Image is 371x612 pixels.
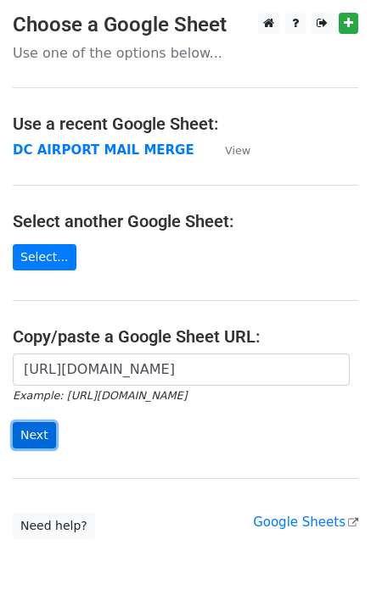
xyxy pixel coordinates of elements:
[286,531,371,612] iframe: Chat Widget
[13,13,358,37] h3: Choose a Google Sheet
[13,353,350,386] input: Paste your Google Sheet URL here
[253,515,358,530] a: Google Sheets
[13,513,95,539] a: Need help?
[13,389,187,402] small: Example: [URL][DOMAIN_NAME]
[13,422,56,448] input: Next
[13,114,358,134] h4: Use a recent Google Sheet:
[13,244,76,270] a: Select...
[225,144,250,157] small: View
[208,142,250,158] a: View
[13,44,358,62] p: Use one of the options below...
[13,326,358,347] h4: Copy/paste a Google Sheet URL:
[13,211,358,231] h4: Select another Google Sheet:
[13,142,194,158] a: DC AIRPORT MAIL MERGE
